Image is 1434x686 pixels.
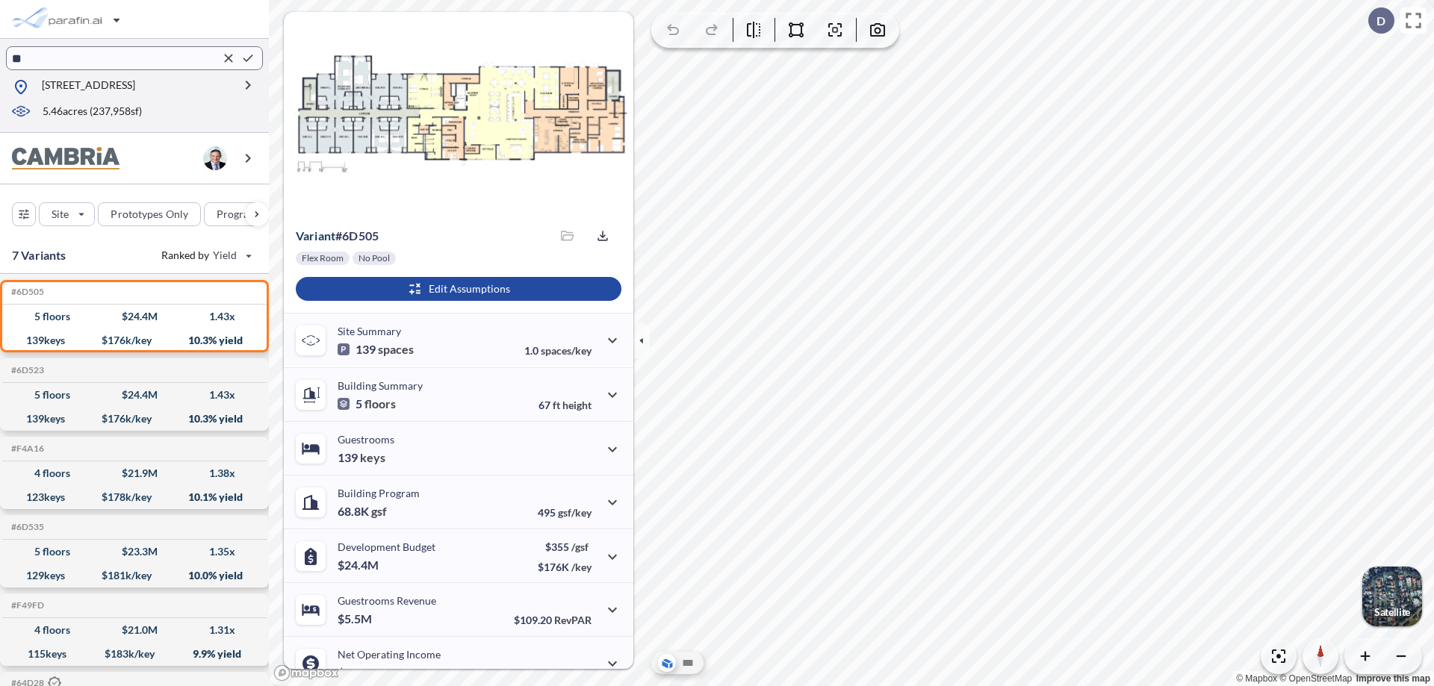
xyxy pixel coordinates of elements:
span: /gsf [571,540,589,553]
p: $24.4M [338,558,381,573]
p: Program [217,207,258,222]
p: Building Program [338,487,420,499]
button: Prototypes Only [98,202,201,226]
button: Edit Assumptions [296,277,621,301]
p: Development Budget [338,540,435,553]
span: RevPAR [554,614,592,626]
p: D [1376,14,1385,28]
span: floors [364,396,396,411]
p: 7 Variants [12,246,66,264]
button: Site [39,202,95,226]
p: 68.8K [338,504,387,519]
span: Variant [296,228,335,243]
p: 45.0% [528,667,592,680]
a: Mapbox homepage [273,664,339,682]
p: $109.20 [514,614,592,626]
p: Flex Room [302,252,344,264]
p: Guestrooms Revenue [338,594,436,607]
p: Site Summary [338,325,401,337]
span: spaces/key [541,344,592,357]
p: 5.46 acres ( 237,958 sf) [43,104,142,120]
p: 5 [338,396,396,411]
p: Net Operating Income [338,648,441,661]
p: [STREET_ADDRESS] [42,78,135,96]
p: $2.5M [338,665,374,680]
span: gsf [371,504,387,519]
p: Guestrooms [338,433,394,446]
p: 1.0 [524,344,592,357]
span: spaces [378,342,414,357]
a: OpenStreetMap [1279,673,1352,684]
p: Prototypes Only [111,207,188,222]
p: 139 [338,342,414,357]
span: Yield [213,248,238,263]
p: $355 [538,540,592,553]
a: Improve this map [1356,673,1430,684]
img: BrandImage [12,147,119,170]
button: Program [204,202,285,226]
button: Aerial View [658,654,676,672]
img: Switcher Image [1362,567,1422,626]
img: user logo [203,146,227,170]
p: Satellite [1374,606,1410,618]
button: Site Plan [679,654,697,672]
p: $5.5M [338,611,374,626]
p: # 6d505 [296,228,379,243]
p: 139 [338,450,385,465]
p: Building Summary [338,379,423,392]
p: $176K [538,561,592,573]
button: Switcher ImageSatellite [1362,567,1422,626]
span: margin [559,667,592,680]
h5: Click to copy the code [8,365,44,375]
span: ft [553,399,560,411]
span: gsf/key [558,506,592,519]
p: 67 [538,399,592,411]
button: Ranked by Yield [149,243,261,267]
p: Site [52,207,69,222]
span: height [562,399,592,411]
span: keys [360,450,385,465]
h5: Click to copy the code [8,287,44,297]
span: /key [571,561,592,573]
a: Mapbox [1236,673,1277,684]
p: No Pool [358,252,390,264]
h5: Click to copy the code [8,600,44,611]
p: Edit Assumptions [429,281,510,296]
h5: Click to copy the code [8,443,44,454]
h5: Click to copy the code [8,522,44,532]
p: 495 [538,506,592,519]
